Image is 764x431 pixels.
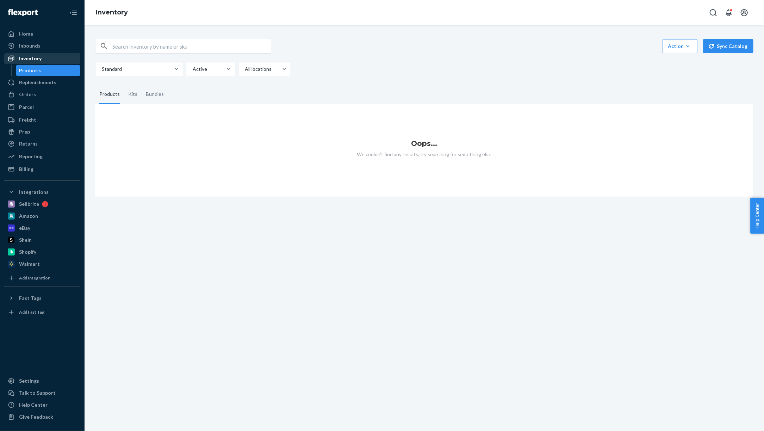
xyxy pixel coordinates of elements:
[4,210,80,222] a: Amazon
[19,377,39,384] div: Settings
[4,411,80,423] button: Give Feedback
[4,53,80,64] a: Inventory
[4,293,80,304] button: Fast Tags
[19,248,36,255] div: Shopify
[4,198,80,210] a: Sellbrite
[4,28,80,39] a: Home
[244,66,245,73] input: All locations
[96,8,128,16] a: Inventory
[4,151,80,162] a: Reporting
[95,151,753,158] p: We couldn't find any results, try searching for something else
[19,104,34,111] div: Parcel
[4,272,80,284] a: Add Integration
[16,65,81,76] a: Products
[19,236,32,244] div: Shein
[19,55,42,62] div: Inventory
[19,166,33,173] div: Billing
[19,79,56,86] div: Replenishments
[4,114,80,125] a: Freight
[192,66,193,73] input: Active
[14,5,40,11] span: Support
[4,246,80,258] a: Shopify
[19,153,43,160] div: Reporting
[4,77,80,88] a: Replenishments
[4,138,80,149] a: Returns
[19,260,40,267] div: Walmart
[8,9,38,16] img: Flexport logo
[4,186,80,198] button: Integrations
[19,201,39,208] div: Sellbrite
[66,6,80,20] button: Close Navigation
[4,89,80,100] a: Orders
[4,399,80,411] a: Help Center
[4,40,80,51] a: Inbounds
[19,295,42,302] div: Fast Tags
[4,387,80,399] button: Talk to Support
[101,66,102,73] input: Standard
[4,222,80,234] a: eBay
[750,198,764,234] button: Help Center
[128,85,137,104] div: Kits
[112,39,271,53] input: Search inventory by name or sku
[4,234,80,246] a: Shein
[19,91,36,98] div: Orders
[146,85,164,104] div: Bundles
[19,224,30,232] div: eBay
[19,189,49,196] div: Integrations
[4,101,80,113] a: Parcel
[19,30,33,37] div: Home
[19,128,30,135] div: Prep
[722,6,736,20] button: Open notifications
[703,39,753,53] button: Sync Catalog
[4,307,80,318] a: Add Fast Tag
[706,6,720,20] button: Open Search Box
[19,42,41,49] div: Inbounds
[19,116,36,123] div: Freight
[4,375,80,387] a: Settings
[19,389,56,396] div: Talk to Support
[19,213,38,220] div: Amazon
[19,275,50,281] div: Add Integration
[95,140,753,147] h1: Oops...
[19,309,44,315] div: Add Fast Tag
[90,2,133,23] ol: breadcrumbs
[19,67,41,74] div: Products
[19,413,53,420] div: Give Feedback
[4,164,80,175] a: Billing
[4,258,80,270] a: Walmart
[19,140,38,147] div: Returns
[663,39,697,53] button: Action
[668,43,692,50] div: Action
[99,85,120,104] div: Products
[19,401,48,408] div: Help Center
[737,6,751,20] button: Open account menu
[4,126,80,137] a: Prep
